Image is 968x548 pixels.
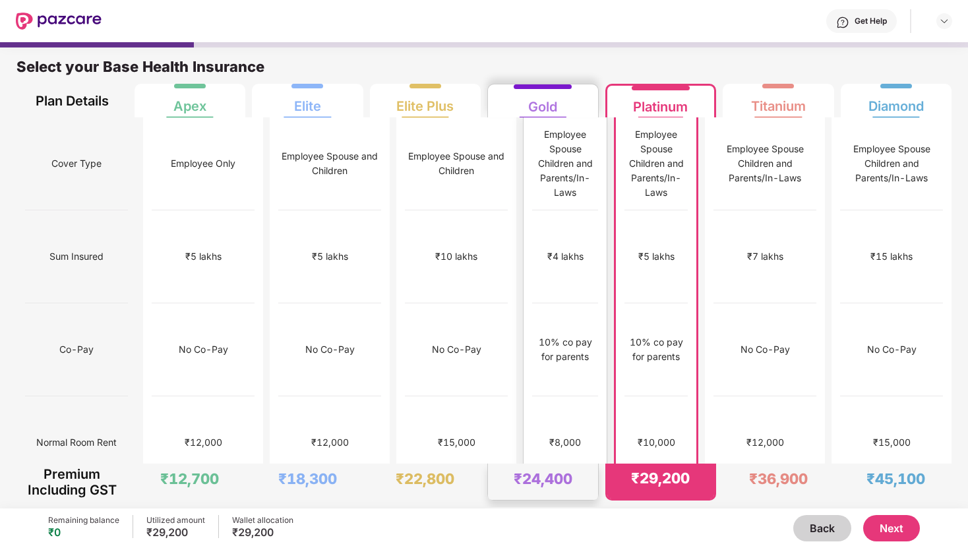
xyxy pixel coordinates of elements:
img: svg+xml;base64,PHN2ZyBpZD0iSGVscC0zMngzMiIgeG1sbnM9Imh0dHA6Ly93d3cudzMub3JnLzIwMDAvc3ZnIiB3aWR0aD... [836,16,849,29]
div: ₹45,100 [866,470,925,488]
div: Apex [173,88,206,114]
div: Employee Spouse Children and Parents/In-Laws [713,142,816,185]
div: Remaining balance [48,515,119,526]
div: ₹12,700 [160,470,219,488]
div: Employee Spouse Children and Parents/In-Laws [532,127,598,200]
div: Employee Spouse and Children [278,149,381,178]
span: Normal Room Rent [36,430,117,455]
div: Employee Spouse and Children [405,149,508,178]
img: New Pazcare Logo [16,13,102,30]
div: Utilized amount [146,515,205,526]
div: ₹29,200 [631,469,690,487]
div: No Co-Pay [741,342,790,357]
div: Employee Spouse Children and Parents/In-Laws [624,127,688,200]
div: ₹10,000 [638,435,675,450]
div: 10% co pay for parents [624,335,688,364]
button: Back [793,515,851,541]
div: Elite Plus [396,88,454,114]
div: Get Help [855,16,887,26]
div: ₹5 lakhs [185,249,222,264]
div: Diamond [868,88,924,114]
img: svg+xml;base64,PHN2ZyBpZD0iRHJvcGRvd24tMzJ4MzIiIHhtbG5zPSJodHRwOi8vd3d3LnczLm9yZy8yMDAwL3N2ZyIgd2... [939,16,950,26]
div: ₹0 [48,526,119,539]
div: ₹4 lakhs [547,249,584,264]
div: 10% co pay for parents [532,335,598,364]
div: Employee Spouse Children and Parents/In-Laws [840,142,943,185]
div: ₹8,000 [549,435,581,450]
div: ₹36,900 [749,470,808,488]
div: ₹12,000 [746,435,784,450]
div: ₹15,000 [873,435,911,450]
div: No Co-Pay [432,342,481,357]
div: ₹5 lakhs [638,249,675,264]
div: ₹24,400 [514,470,572,488]
div: No Co-Pay [867,342,917,357]
div: ₹22,800 [396,470,454,488]
div: No Co-Pay [179,342,228,357]
div: Select your Base Health Insurance [16,57,952,84]
div: Employee Only [171,156,235,171]
div: ₹12,000 [185,435,222,450]
div: ₹18,300 [278,470,337,488]
div: Plan Details [25,84,119,117]
div: Titanium [751,88,806,114]
div: ₹7 lakhs [747,249,783,264]
span: Sum Insured [49,244,104,269]
div: ₹12,000 [311,435,349,450]
div: ₹5 lakhs [312,249,348,264]
div: ₹29,200 [232,526,293,539]
div: ₹15 lakhs [870,249,913,264]
div: Platinum [633,88,688,115]
div: Premium Including GST [25,464,119,501]
div: ₹10 lakhs [435,249,477,264]
button: Next [863,515,920,541]
span: Co-Pay [59,337,94,362]
div: Elite [294,88,321,114]
span: Cover Type [51,151,102,176]
div: No Co-Pay [305,342,355,357]
div: ₹29,200 [146,526,205,539]
div: Gold [528,88,557,115]
div: ₹15,000 [438,435,475,450]
div: Wallet allocation [232,515,293,526]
